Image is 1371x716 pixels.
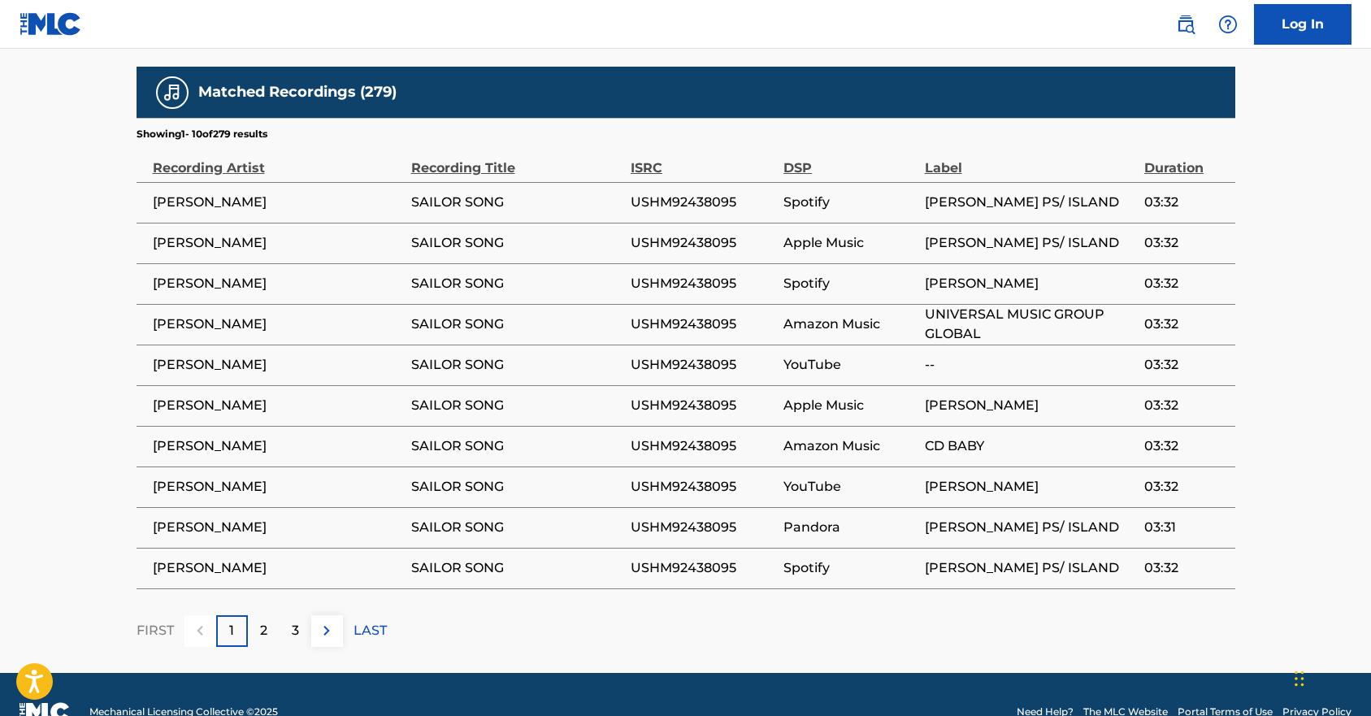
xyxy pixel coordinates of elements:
p: Showing 1 - 10 of 279 results [137,127,267,141]
h5: Matched Recordings (279) [198,83,397,102]
span: SAILOR SONG [411,274,623,293]
span: Amazon Music [783,436,916,456]
span: 03:32 [1144,436,1227,456]
span: [PERSON_NAME] [153,477,403,497]
div: Help [1212,8,1244,41]
span: [PERSON_NAME] [925,396,1136,415]
div: Label [925,141,1136,178]
p: 2 [260,621,267,640]
span: Apple Music [783,233,916,253]
span: SAILOR SONG [411,233,623,253]
span: SAILOR SONG [411,558,623,578]
span: [PERSON_NAME] [153,518,403,537]
img: right [317,621,336,640]
span: [PERSON_NAME] [153,233,403,253]
span: USHM92438095 [631,396,775,415]
a: Public Search [1169,8,1202,41]
span: Spotify [783,558,916,578]
span: Pandora [783,518,916,537]
span: CD BABY [925,436,1136,456]
span: [PERSON_NAME] [153,274,403,293]
div: DSP [783,141,916,178]
span: 03:32 [1144,233,1227,253]
span: SAILOR SONG [411,193,623,212]
span: [PERSON_NAME] [925,274,1136,293]
span: SAILOR SONG [411,396,623,415]
img: help [1218,15,1238,34]
span: USHM92438095 [631,193,775,212]
span: USHM92438095 [631,477,775,497]
span: USHM92438095 [631,436,775,456]
span: SAILOR SONG [411,315,623,334]
span: 03:32 [1144,315,1227,334]
span: SAILOR SONG [411,436,623,456]
span: [PERSON_NAME] [925,477,1136,497]
span: USHM92438095 [631,355,775,375]
div: Recording Artist [153,141,403,178]
span: [PERSON_NAME] PS/ ISLAND [925,193,1136,212]
span: UNIVERSAL MUSIC GROUP GLOBAL [925,305,1136,344]
span: [PERSON_NAME] PS/ ISLAND [925,233,1136,253]
span: USHM92438095 [631,518,775,537]
span: [PERSON_NAME] [153,193,403,212]
span: 03:32 [1144,193,1227,212]
span: USHM92438095 [631,274,775,293]
span: -- [925,355,1136,375]
span: [PERSON_NAME] [153,436,403,456]
span: [PERSON_NAME] [153,355,403,375]
span: 03:32 [1144,396,1227,415]
span: USHM92438095 [631,558,775,578]
div: Recording Title [411,141,623,178]
span: SAILOR SONG [411,355,623,375]
p: FIRST [137,621,174,640]
span: [PERSON_NAME] [153,315,403,334]
span: [PERSON_NAME] [153,396,403,415]
iframe: Chat Widget [1290,638,1371,716]
span: Spotify [783,274,916,293]
span: 03:32 [1144,274,1227,293]
p: LAST [354,621,387,640]
span: 03:32 [1144,558,1227,578]
img: Matched Recordings [163,83,182,102]
span: YouTube [783,477,916,497]
span: Apple Music [783,396,916,415]
span: Amazon Music [783,315,916,334]
div: ISRC [631,141,775,178]
p: 1 [229,621,234,640]
span: YouTube [783,355,916,375]
span: 03:32 [1144,355,1227,375]
span: USHM92438095 [631,233,775,253]
span: SAILOR SONG [411,477,623,497]
span: Spotify [783,193,916,212]
a: Log In [1254,4,1351,45]
span: USHM92438095 [631,315,775,334]
span: 03:31 [1144,518,1227,537]
p: 3 [292,621,299,640]
span: [PERSON_NAME] [153,558,403,578]
span: 03:32 [1144,477,1227,497]
span: [PERSON_NAME] PS/ ISLAND [925,518,1136,537]
img: MLC Logo [20,12,82,36]
div: Drag [1295,654,1304,703]
span: [PERSON_NAME] PS/ ISLAND [925,558,1136,578]
span: SAILOR SONG [411,518,623,537]
img: search [1176,15,1195,34]
div: Duration [1144,141,1227,178]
